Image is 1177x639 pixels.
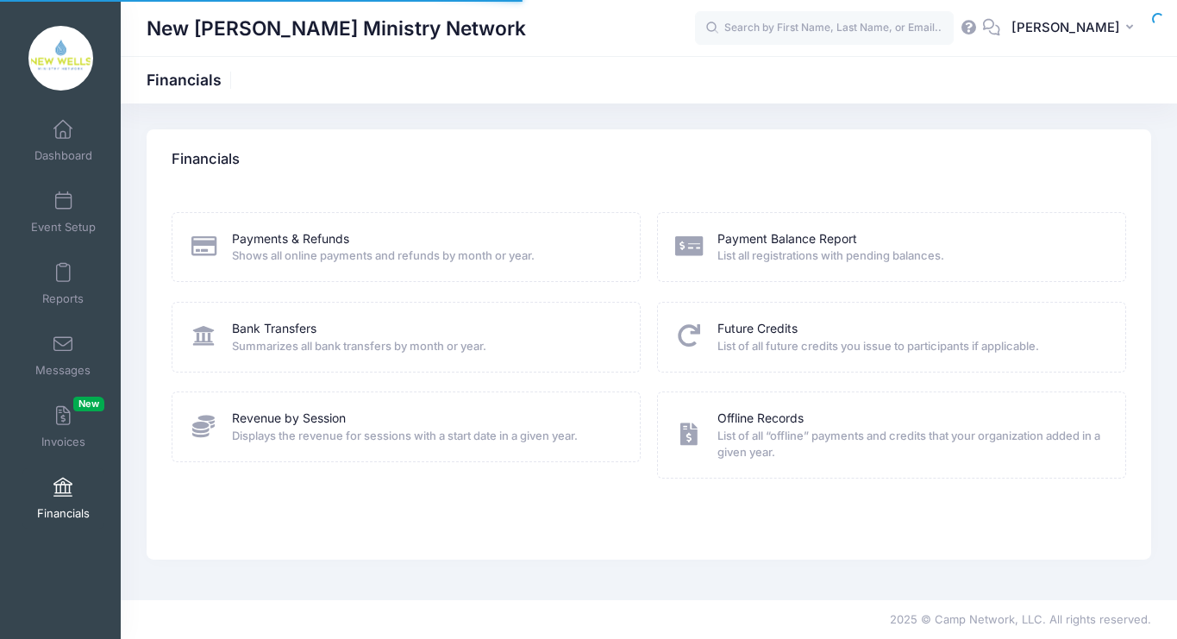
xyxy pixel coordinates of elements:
[73,397,104,411] span: New
[42,291,84,306] span: Reports
[22,325,104,385] a: Messages
[232,410,346,428] a: Revenue by Session
[717,410,804,428] a: Offline Records
[147,9,526,48] h1: New [PERSON_NAME] Ministry Network
[695,11,954,46] input: Search by First Name, Last Name, or Email...
[22,182,104,242] a: Event Setup
[717,338,1103,355] span: List of all future credits you issue to participants if applicable.
[717,320,798,338] a: Future Credits
[232,230,349,248] a: Payments & Refunds
[34,148,92,163] span: Dashboard
[22,110,104,171] a: Dashboard
[1000,9,1151,48] button: [PERSON_NAME]
[717,428,1103,461] span: List of all “offline” payments and credits that your organization added in a given year.
[172,135,240,185] h4: Financials
[717,230,857,248] a: Payment Balance Report
[31,220,96,235] span: Event Setup
[28,26,93,91] img: New Wells Ministry Network
[232,247,617,265] span: Shows all online payments and refunds by month or year.
[37,506,90,521] span: Financials
[232,320,316,338] a: Bank Transfers
[232,338,617,355] span: Summarizes all bank transfers by month or year.
[22,468,104,529] a: Financials
[1011,18,1120,37] span: [PERSON_NAME]
[717,247,1103,265] span: List all registrations with pending balances.
[22,254,104,314] a: Reports
[232,428,617,445] span: Displays the revenue for sessions with a start date in a given year.
[22,397,104,457] a: InvoicesNew
[890,612,1151,626] span: 2025 © Camp Network, LLC. All rights reserved.
[147,71,236,89] h1: Financials
[41,435,85,449] span: Invoices
[35,363,91,378] span: Messages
